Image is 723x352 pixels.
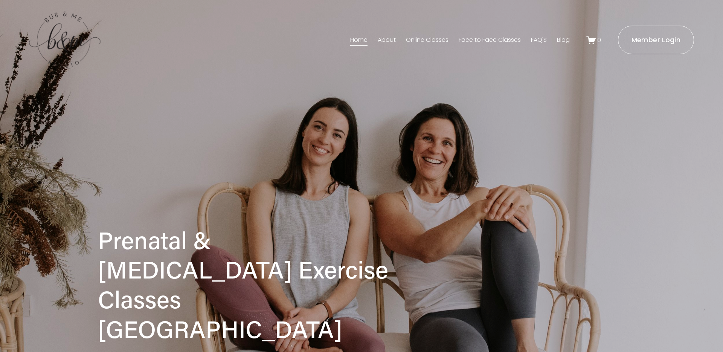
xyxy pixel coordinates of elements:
a: 0 items in cart [586,35,601,45]
a: Home [350,34,368,46]
img: bubandme [29,11,101,69]
a: Member Login [618,26,694,54]
span: 0 [597,36,601,44]
a: FAQ'S [531,34,547,46]
a: Online Classes [406,34,448,46]
h1: Prenatal & [MEDICAL_DATA] Exercise Classes [GEOGRAPHIC_DATA] [98,225,398,344]
a: About [378,34,396,46]
a: Blog [557,34,570,46]
a: Face to Face Classes [459,34,521,46]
